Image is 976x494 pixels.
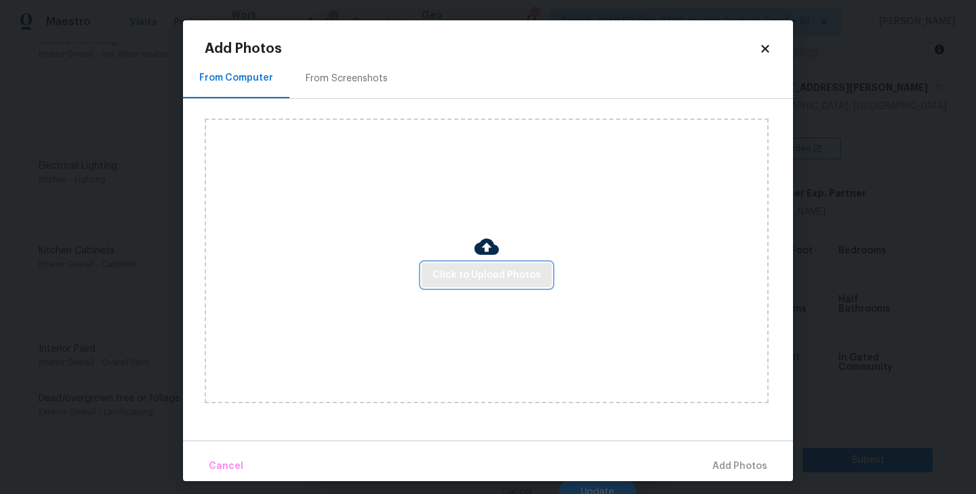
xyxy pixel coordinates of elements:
span: Cancel [209,458,243,475]
div: From Screenshots [306,72,388,85]
button: Click to Upload Photos [422,263,552,288]
div: From Computer [199,71,273,85]
h2: Add Photos [205,42,759,56]
button: Cancel [203,452,249,481]
img: Cloud Upload Icon [474,234,499,259]
span: Click to Upload Photos [432,267,541,284]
